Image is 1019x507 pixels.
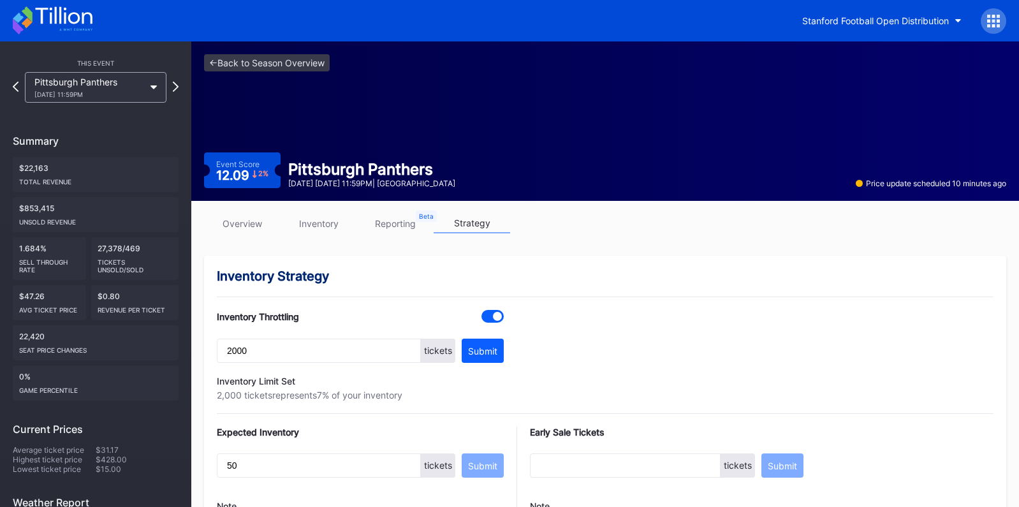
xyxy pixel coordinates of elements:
div: Total Revenue [19,173,172,186]
div: $853,415 [13,197,179,232]
div: Event Score [216,159,260,169]
div: [DATE] [DATE] 11:59PM | [GEOGRAPHIC_DATA] [288,179,455,188]
div: $428.00 [96,455,179,464]
div: $15.00 [96,464,179,474]
div: Tickets Unsold/Sold [98,253,173,274]
div: Expected Inventory [217,427,504,437]
a: strategy [434,214,510,233]
div: Game percentile [19,381,172,394]
a: inventory [281,214,357,233]
div: Stanford Football Open Distribution [802,15,949,26]
div: Lowest ticket price [13,464,96,474]
div: $22,163 [13,157,179,192]
div: Pittsburgh Panthers [288,160,455,179]
div: 22,420 [13,325,179,360]
div: seat price changes [19,341,172,354]
a: <-Back to Season Overview [204,54,330,71]
div: 0% [13,365,179,400]
button: Submit [761,453,803,478]
a: reporting [357,214,434,233]
div: $31.17 [96,445,179,455]
div: Inventory Strategy [217,268,993,284]
div: Price update scheduled 10 minutes ago [856,179,1006,188]
div: $47.26 [13,285,86,320]
div: Average ticket price [13,445,96,455]
div: tickets [421,339,455,363]
button: Stanford Football Open Distribution [793,9,971,33]
div: This Event [13,59,179,67]
div: Submit [468,460,497,471]
div: Sell Through Rate [19,253,80,274]
div: [DATE] 11:59PM [34,91,144,98]
div: Highest ticket price [13,455,96,464]
div: Submit [468,346,497,356]
div: 27,378/469 [91,237,179,280]
div: 2 % [258,170,268,177]
div: Current Prices [13,423,179,436]
div: 2,000 tickets represents 7 % of your inventory [217,390,504,400]
div: Inventory Limit Set [217,376,504,386]
div: Unsold Revenue [19,213,172,226]
div: 12.09 [216,169,268,182]
div: Submit [768,460,797,471]
div: Revenue per ticket [98,301,173,314]
div: 1.684% [13,237,86,280]
div: Early Sale Tickets [530,427,803,437]
div: $0.80 [91,285,179,320]
button: Submit [462,339,504,363]
a: overview [204,214,281,233]
div: Inventory Throttling [217,311,299,322]
div: Pittsburgh Panthers [34,77,144,98]
button: Submit [462,453,504,478]
div: tickets [721,453,755,478]
div: Avg ticket price [19,301,80,314]
div: Summary [13,135,179,147]
div: tickets [421,453,455,478]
